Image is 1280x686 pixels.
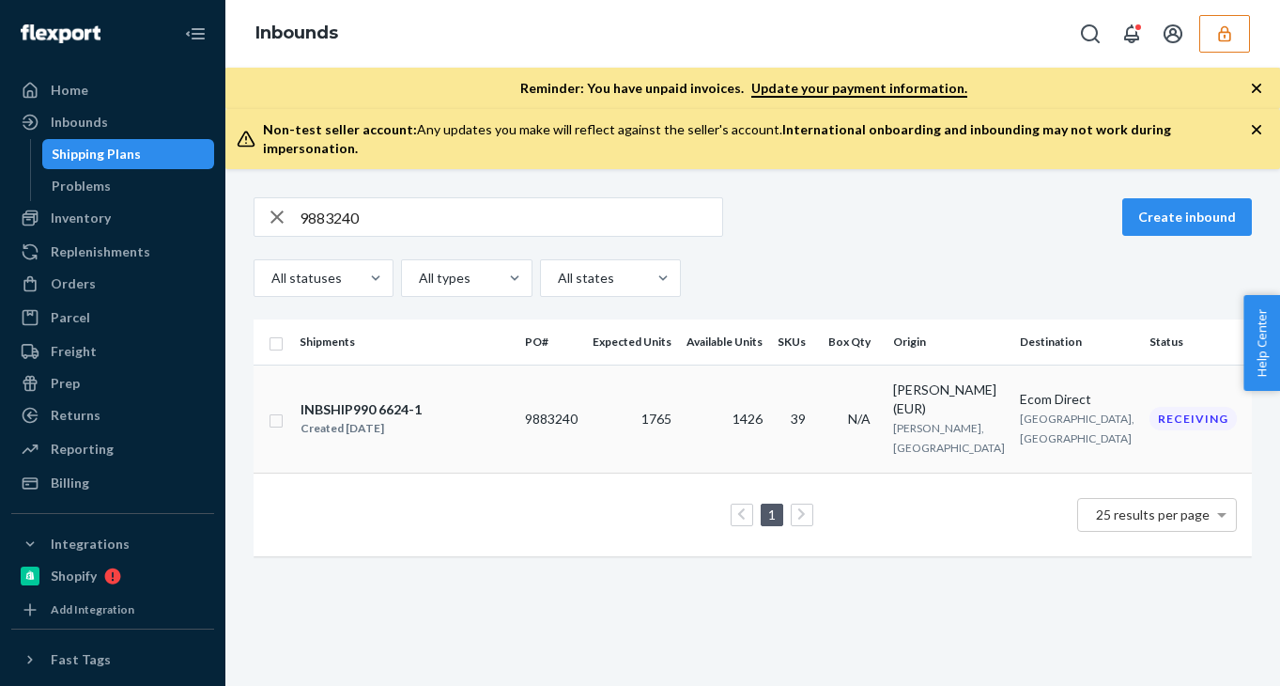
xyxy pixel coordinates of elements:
a: Shipping Plans [42,139,215,169]
th: Expected Units [585,320,679,365]
input: All states [556,269,558,288]
div: Add Integration [51,601,134,617]
th: SKUs [770,320,821,365]
a: Shopify [11,561,214,591]
div: Home [51,81,88,100]
div: Prep [51,374,80,393]
div: Integrations [51,535,130,553]
input: All types [417,269,419,288]
button: Create inbound [1122,198,1252,236]
span: Non-test seller account: [263,121,417,137]
button: Open Search Box [1072,15,1109,53]
button: Fast Tags [11,645,214,675]
ol: breadcrumbs [240,7,353,61]
a: Inventory [11,203,214,233]
div: Inbounds [51,113,108,132]
div: Shipping Plans [52,145,141,164]
a: Update your payment information. [751,80,967,98]
button: Integrations [11,529,214,559]
th: Origin [886,320,1012,365]
a: Orders [11,269,214,299]
div: Any updates you make will reflect against the seller's account. [263,120,1250,158]
a: Replenishments [11,237,214,267]
div: Ecom Direct [1020,390,1134,409]
a: Billing [11,468,214,498]
a: Page 1 is your current page [764,507,779,522]
a: Add Integration [11,599,214,621]
button: Open account menu [1154,15,1192,53]
span: [GEOGRAPHIC_DATA], [GEOGRAPHIC_DATA] [1020,412,1134,445]
span: 25 results per page [1096,507,1210,522]
a: Parcel [11,303,214,333]
input: All statuses [270,269,271,288]
a: Prep [11,368,214,398]
div: Parcel [51,308,90,327]
img: Flexport logo [21,24,100,43]
span: 1426 [733,411,763,427]
span: N/A [848,411,871,427]
div: Freight [51,342,97,361]
div: [PERSON_NAME] (EUR) [893,381,1005,418]
a: Freight [11,336,214,366]
div: Created [DATE] [301,419,422,438]
a: Inbounds [11,107,214,137]
div: Reporting [51,440,114,459]
button: Open notifications [1113,15,1150,53]
th: PO# [517,320,585,365]
div: INBSHIP990 6624-1 [301,400,422,419]
button: Help Center [1243,295,1280,391]
div: Shopify [51,567,97,585]
a: Inbounds [255,23,338,43]
div: Replenishments [51,242,150,261]
div: Orders [51,274,96,293]
button: Close Navigation [177,15,214,53]
th: Destination [1012,320,1142,365]
div: Fast Tags [51,650,111,669]
th: Shipments [292,320,517,365]
p: Reminder: You have unpaid invoices. [520,79,967,98]
th: Available Units [679,320,770,365]
th: Status [1142,320,1252,365]
div: Returns [51,406,100,425]
td: 9883240 [517,365,585,473]
div: Inventory [51,209,111,227]
div: Receiving [1149,407,1237,430]
span: [PERSON_NAME], [GEOGRAPHIC_DATA] [893,421,1005,455]
span: 39 [791,411,806,427]
a: Reporting [11,434,214,464]
div: Billing [51,474,89,492]
span: 1765 [641,411,671,427]
input: Search inbounds by name, destination, msku... [300,198,722,236]
a: Home [11,75,214,105]
a: Returns [11,400,214,430]
div: Problems [52,177,111,195]
th: Box Qty [821,320,886,365]
a: Problems [42,171,215,201]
